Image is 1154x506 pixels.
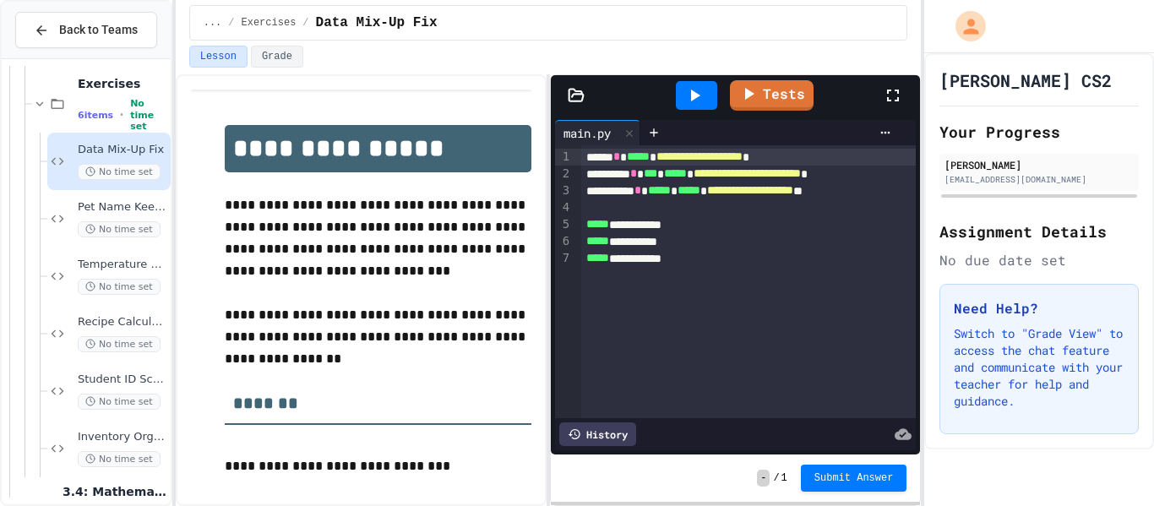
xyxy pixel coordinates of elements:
[555,199,572,216] div: 4
[78,110,113,121] span: 6 items
[555,182,572,199] div: 3
[939,120,1139,144] h2: Your Progress
[78,373,167,387] span: Student ID Scanner
[555,166,572,182] div: 2
[559,422,636,446] div: History
[555,216,572,233] div: 5
[954,325,1124,410] p: Switch to "Grade View" to access the chat feature and communicate with your teacher for help and ...
[78,76,167,91] span: Exercises
[251,46,303,68] button: Grade
[938,7,990,46] div: My Account
[130,98,167,132] span: No time set
[63,484,167,499] span: 3.4: Mathematical Operators
[78,200,167,215] span: Pet Name Keeper
[78,258,167,272] span: Temperature Converter
[15,12,157,48] button: Back to Teams
[954,298,1124,318] h3: Need Help?
[555,124,619,142] div: main.py
[773,471,779,485] span: /
[302,16,308,30] span: /
[944,157,1134,172] div: [PERSON_NAME]
[120,108,123,122] span: •
[78,221,161,237] span: No time set
[242,16,297,30] span: Exercises
[78,451,161,467] span: No time set
[939,220,1139,243] h2: Assignment Details
[814,471,894,485] span: Submit Answer
[555,250,572,267] div: 7
[555,233,572,250] div: 6
[204,16,222,30] span: ...
[78,394,161,410] span: No time set
[316,13,438,33] span: Data Mix-Up Fix
[78,315,167,329] span: Recipe Calculator
[59,21,138,39] span: Back to Teams
[555,120,640,145] div: main.py
[228,16,234,30] span: /
[944,173,1134,186] div: [EMAIL_ADDRESS][DOMAIN_NAME]
[78,336,161,352] span: No time set
[555,149,572,166] div: 1
[801,465,907,492] button: Submit Answer
[781,471,787,485] span: 1
[78,279,161,295] span: No time set
[730,80,814,111] a: Tests
[189,46,248,68] button: Lesson
[939,250,1139,270] div: No due date set
[757,470,770,487] span: -
[939,68,1112,92] h1: [PERSON_NAME] CS2
[78,430,167,444] span: Inventory Organizer
[78,164,161,180] span: No time set
[78,143,167,157] span: Data Mix-Up Fix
